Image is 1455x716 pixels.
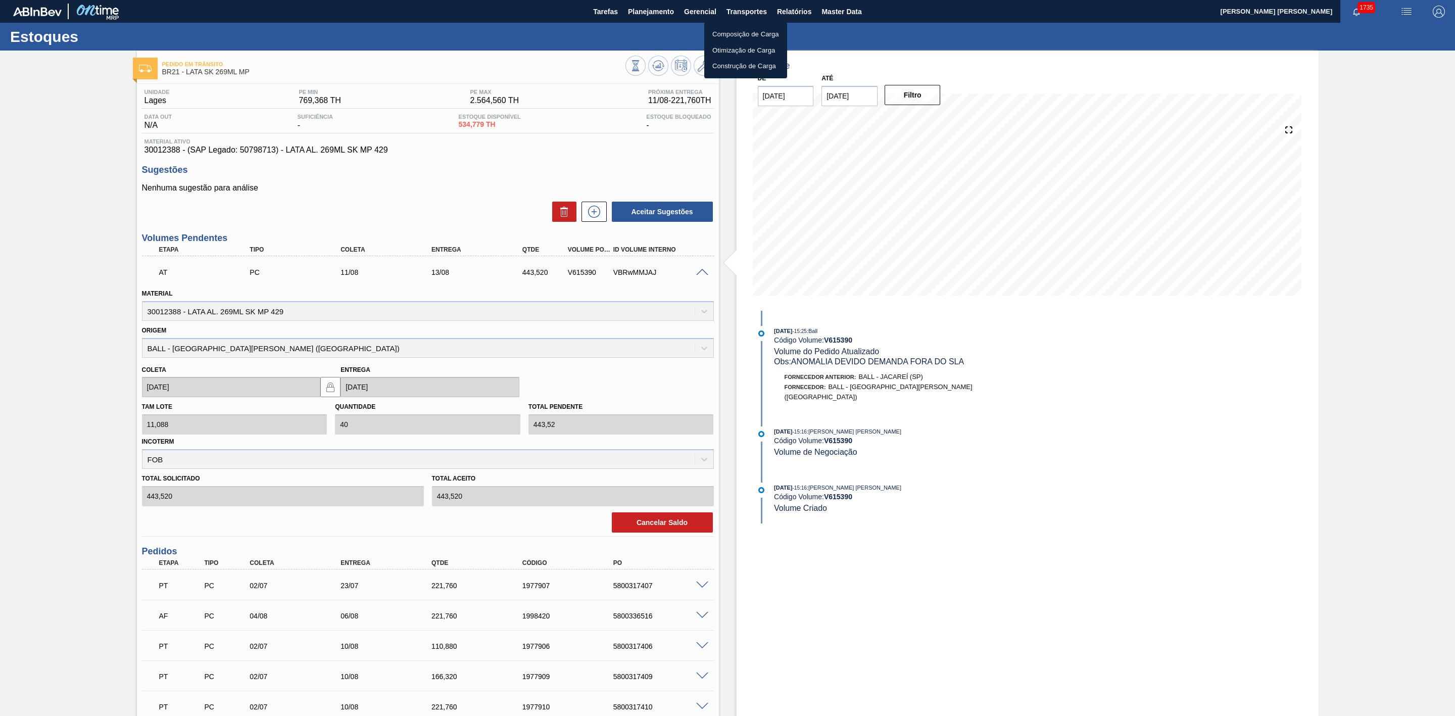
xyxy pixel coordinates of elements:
a: Otimização de Carga [704,42,787,59]
a: Composição de Carga [704,26,787,42]
a: Construção de Carga [704,58,787,74]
